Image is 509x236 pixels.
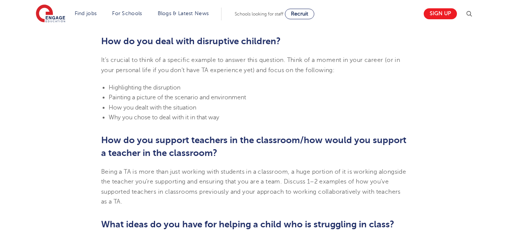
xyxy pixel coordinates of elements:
[109,104,196,111] span: How you dealt with the situation
[291,11,308,17] span: Recruit
[101,219,394,230] b: What ideas do you have for helping a child who is struggling in class?
[109,94,246,101] span: Painting a picture of the scenario and environment
[101,168,406,205] span: Being a TA is more than just working with students in a classroom, a huge portion of it is workin...
[158,11,209,16] a: Blogs & Latest News
[75,11,97,16] a: Find jobs
[101,57,400,73] span: It’s crucial to think of a specific example to answer this question. Think of a moment in your ca...
[424,8,457,19] a: Sign up
[36,5,65,23] img: Engage Education
[101,36,281,46] b: How do you deal with disruptive children?
[235,11,283,17] span: Schools looking for staff
[285,9,314,19] a: Recruit
[101,135,406,158] b: How do you support teachers in the classroom/how would you support a teacher in the classroom?
[112,11,142,16] a: For Schools
[109,84,180,91] span: Highlighting the disruption
[109,114,219,121] span: Why you chose to deal with it in that way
